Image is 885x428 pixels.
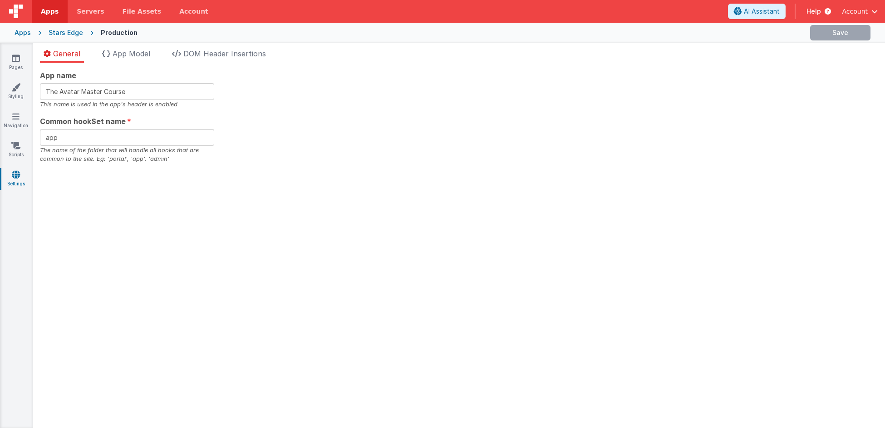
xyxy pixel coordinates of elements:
[113,49,150,58] span: App Model
[183,49,266,58] span: DOM Header Insertions
[53,49,80,58] span: General
[15,28,31,37] div: Apps
[40,100,214,109] div: This name is used in the app's header is enabled
[49,28,83,37] div: Stars Edge
[842,7,878,16] button: Account
[40,116,126,127] span: Common hookSet name
[728,4,786,19] button: AI Assistant
[41,7,59,16] span: Apps
[806,7,821,16] span: Help
[40,70,76,81] span: App name
[77,7,104,16] span: Servers
[40,146,214,163] div: The name of the folder that will handle all hooks that are common to the site. Eg: 'portal', 'app...
[123,7,162,16] span: File Assets
[101,28,138,37] div: Production
[810,25,870,40] button: Save
[842,7,868,16] span: Account
[744,7,780,16] span: AI Assistant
